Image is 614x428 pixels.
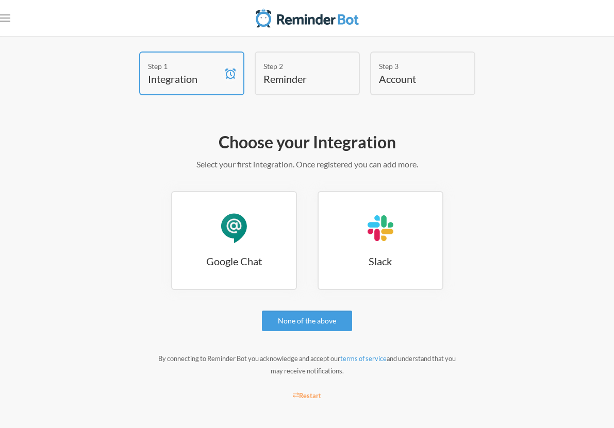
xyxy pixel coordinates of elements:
h4: Account [379,72,451,86]
div: Step 3 [379,61,451,72]
h4: Integration [148,72,220,86]
h3: Slack [319,254,442,268]
a: None of the above [262,311,352,331]
p: Select your first integration. Once registered you can add more. [31,158,583,170]
h2: Choose your Integration [31,131,583,153]
img: Reminder Bot [256,8,359,28]
small: Restart [293,391,322,400]
small: By connecting to Reminder Bot you acknowledge and accept our and understand that you may receive ... [158,354,456,375]
h3: Google Chat [172,254,296,268]
a: terms of service [340,354,387,363]
h4: Reminder [263,72,336,86]
div: Step 1 [148,61,220,72]
div: Step 2 [263,61,336,72]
